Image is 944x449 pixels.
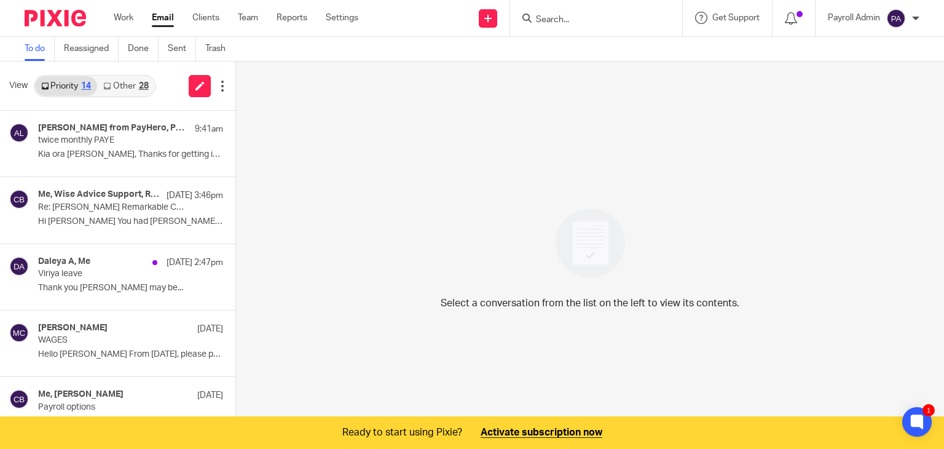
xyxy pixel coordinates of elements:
[38,135,186,146] p: twice monthly PAYE
[195,123,223,135] p: 9:41am
[167,189,223,202] p: [DATE] 3:46pm
[167,256,223,269] p: [DATE] 2:47pm
[9,323,29,343] img: svg%3E
[535,15,645,26] input: Search
[38,269,186,279] p: Viriya leave
[38,149,223,160] p: Kia ora [PERSON_NAME], Thanks for getting in touch!...
[277,12,307,24] a: Reports
[197,389,223,402] p: [DATE]
[38,189,160,200] h4: Me, Wise Advice Support, Remarkable Admin
[9,79,28,92] span: View
[9,256,29,276] img: svg%3E
[35,76,97,96] a: Priority14
[9,123,29,143] img: svg%3E
[326,12,358,24] a: Settings
[9,389,29,409] img: svg%3E
[38,389,124,400] h4: Me, [PERSON_NAME]
[81,82,91,90] div: 14
[38,335,186,346] p: WAGES
[139,82,149,90] div: 28
[38,217,223,227] p: Hi [PERSON_NAME] You had [PERSON_NAME]'s email address...
[441,296,739,311] p: Select a conversation from the list on the left to view its contents.
[886,9,906,28] img: svg%3E
[38,256,90,267] h4: Daleya A, Me
[238,12,258,24] a: Team
[38,202,186,213] p: Re: [PERSON_NAME] Remarkable Cream
[152,12,174,24] a: Email
[25,10,86,26] img: Pixie
[828,12,880,24] p: Payroll Admin
[922,404,935,416] div: 1
[38,123,189,133] h4: [PERSON_NAME] from PayHero, PayHero Sidekick from [PERSON_NAME], Me, [PERSON_NAME], Accounts - Fi...
[38,349,223,360] p: Hello [PERSON_NAME] From [DATE], please pay the...
[548,201,633,286] img: image
[197,323,223,335] p: [DATE]
[712,14,760,22] span: Get Support
[9,189,29,209] img: svg%3E
[38,323,108,333] h4: [PERSON_NAME]
[205,37,235,61] a: Trash
[128,37,159,61] a: Done
[38,402,186,413] p: Payroll options
[97,76,154,96] a: Other28
[25,37,55,61] a: To do
[192,12,219,24] a: Clients
[64,37,119,61] a: Reassigned
[38,283,223,293] p: Thank you [PERSON_NAME] may be...
[114,12,133,24] a: Work
[168,37,196,61] a: Sent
